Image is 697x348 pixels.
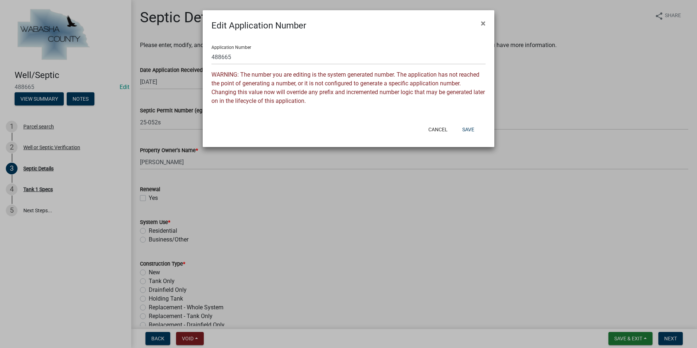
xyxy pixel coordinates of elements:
button: Cancel [423,123,453,136]
button: Close [475,13,491,34]
button: Save [456,123,480,136]
span: × [481,18,486,28]
h4: Edit Application Number [211,19,306,32]
p: WARNING: The number you are editing is the system generated number. The application has not reach... [211,70,486,105]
